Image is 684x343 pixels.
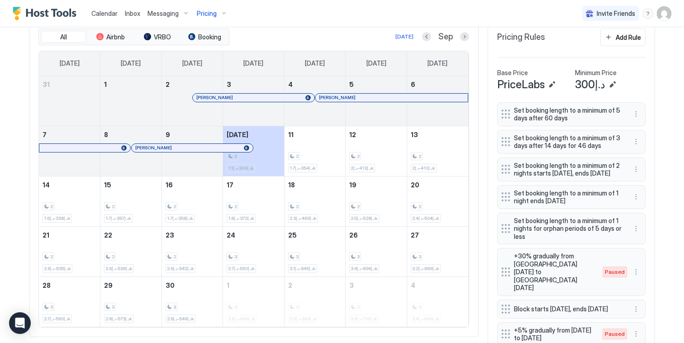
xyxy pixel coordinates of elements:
span: Invite Friends [597,10,635,18]
span: 18 [288,181,295,189]
td: September 24, 2025 [223,226,285,276]
a: October 1, 2025 [223,277,284,294]
a: Saturday [418,51,456,76]
span: PriceLabs [497,78,545,91]
a: September 1, 2025 [100,76,161,93]
td: September 20, 2025 [407,176,468,226]
span: 3 [349,281,354,289]
td: September 28, 2025 [39,276,100,327]
span: د.إ536-د.إ2.6k [105,266,133,272]
a: September 7, 2025 [39,126,100,143]
td: September 8, 2025 [100,126,162,176]
span: Base Price [497,69,528,77]
a: September 12, 2025 [346,126,407,143]
td: August 31, 2025 [39,76,100,126]
a: September 10, 2025 [223,126,284,143]
span: 2 [418,204,421,210]
span: 7 [43,131,47,138]
button: Previous month [422,32,431,41]
a: September 20, 2025 [407,176,468,193]
a: Monday [112,51,150,76]
span: Booking [198,33,221,41]
td: September 10, 2025 [223,126,285,176]
span: 3 [418,254,421,260]
span: 1 [227,281,229,289]
span: Set booking length to a minimum of 1 night ends [DATE] [514,189,622,205]
span: +30% gradually from [GEOGRAPHIC_DATA][DATE] to [GEOGRAPHIC_DATA][DATE] [514,252,594,292]
span: د.إ469-د.إ2.3k [290,215,317,221]
span: 19 [349,181,356,189]
span: د.إ549-د.إ2.6k [167,316,194,322]
a: September 29, 2025 [100,277,161,294]
span: 8 [104,131,108,138]
span: 3 [227,81,231,88]
span: د.إ542-د.إ2.6k [167,266,194,272]
span: 15 [104,181,111,189]
span: 2 [288,281,292,289]
span: 20 [411,181,419,189]
span: 25 [288,231,297,239]
td: September 2, 2025 [161,76,223,126]
td: September 12, 2025 [346,126,407,176]
span: [DATE] [182,59,202,67]
td: October 2, 2025 [284,276,346,327]
span: 2 [173,204,176,210]
td: September 3, 2025 [223,76,285,126]
a: October 2, 2025 [285,277,346,294]
span: +5% gradually from [DATE] to [DATE] [514,326,594,342]
a: Wednesday [234,51,272,76]
span: 3 [173,304,176,310]
a: Inbox [125,9,140,18]
a: Sunday [51,51,89,76]
td: September 14, 2025 [39,176,100,226]
span: VRBO [154,33,171,41]
td: September 26, 2025 [346,226,407,276]
span: 16 [166,181,173,189]
div: Open Intercom Messenger [9,312,31,334]
a: September 30, 2025 [162,277,223,294]
span: [DATE] [60,59,80,67]
span: د.إ535-د.إ2.6k [44,266,71,272]
a: September 2, 2025 [162,76,223,93]
span: Minimum Price [575,69,617,77]
a: September 14, 2025 [39,176,100,193]
span: [DATE] [243,59,263,67]
td: September 15, 2025 [100,176,162,226]
span: 28 [43,281,51,289]
td: September 27, 2025 [407,226,468,276]
div: menu [642,8,653,19]
span: 29 [104,281,113,289]
button: [DATE] [394,31,415,42]
span: 24 [227,231,235,239]
span: د.إ560-د.إ2.7k [44,316,71,322]
span: 2 [234,204,237,210]
td: September 11, 2025 [284,126,346,176]
span: [PERSON_NAME] [319,95,356,100]
td: September 23, 2025 [161,226,223,276]
td: September 5, 2025 [346,76,407,126]
a: Friday [357,51,395,76]
button: More options [631,329,641,339]
span: د.إ645-د.إ3.1k [290,266,316,272]
span: 3 [357,254,360,260]
span: 2 [296,153,299,159]
span: 2 [50,254,53,260]
span: 2 [50,204,53,210]
td: September 7, 2025 [39,126,100,176]
a: September 23, 2025 [162,227,223,243]
span: [PERSON_NAME] [135,145,172,151]
span: Sep [438,32,453,42]
span: د.إ300 [575,78,605,91]
td: September 4, 2025 [284,76,346,126]
span: All [60,33,67,41]
a: September 5, 2025 [346,76,407,93]
div: tab-group [38,29,229,46]
span: 21 [43,231,49,239]
span: 1 [104,81,107,88]
div: [PERSON_NAME] [135,145,249,151]
button: VRBO [135,31,180,43]
div: menu [631,267,641,277]
div: menu [631,136,641,147]
span: Calendar [91,10,118,17]
div: [PERSON_NAME] [319,95,464,100]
